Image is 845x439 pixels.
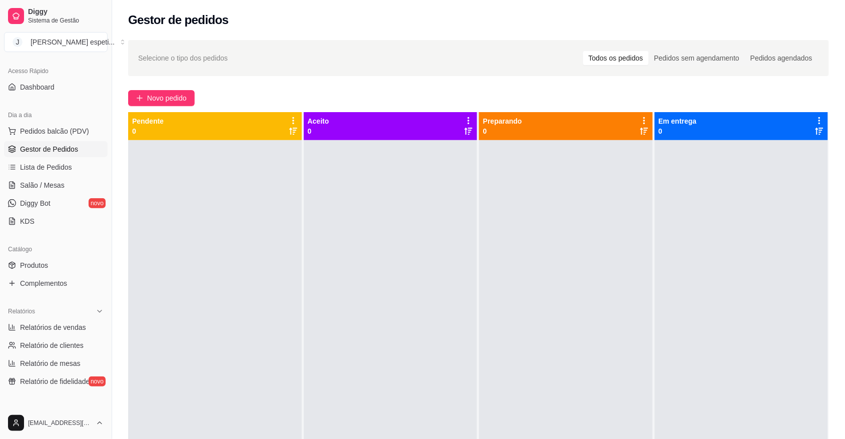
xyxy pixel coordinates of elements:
[20,198,51,208] span: Diggy Bot
[138,53,228,64] span: Selecione o tipo dos pedidos
[20,278,67,288] span: Complementos
[4,257,108,273] a: Produtos
[4,195,108,211] a: Diggy Botnovo
[20,358,81,368] span: Relatório de mesas
[4,275,108,291] a: Complementos
[4,213,108,229] a: KDS
[28,8,104,17] span: Diggy
[483,126,522,136] p: 0
[147,93,187,104] span: Novo pedido
[659,126,697,136] p: 0
[20,322,86,332] span: Relatórios de vendas
[20,144,78,154] span: Gestor de Pedidos
[583,51,649,65] div: Todos os pedidos
[28,17,104,25] span: Sistema de Gestão
[20,340,84,350] span: Relatório de clientes
[4,79,108,95] a: Dashboard
[4,4,108,28] a: DiggySistema de Gestão
[4,319,108,335] a: Relatórios de vendas
[8,307,35,315] span: Relatórios
[128,90,195,106] button: Novo pedido
[132,126,164,136] p: 0
[20,162,72,172] span: Lista de Pedidos
[4,177,108,193] a: Salão / Mesas
[4,123,108,139] button: Pedidos balcão (PDV)
[132,116,164,126] p: Pendente
[4,107,108,123] div: Dia a dia
[4,141,108,157] a: Gestor de Pedidos
[659,116,697,126] p: Em entrega
[308,126,329,136] p: 0
[4,401,108,417] div: Gerenciar
[4,159,108,175] a: Lista de Pedidos
[4,337,108,353] a: Relatório de clientes
[4,63,108,79] div: Acesso Rápido
[20,216,35,226] span: KDS
[31,37,115,47] div: [PERSON_NAME] espeti ...
[20,82,55,92] span: Dashboard
[4,32,108,52] button: Select a team
[4,355,108,371] a: Relatório de mesas
[13,37,23,47] span: J
[128,12,229,28] h2: Gestor de pedidos
[649,51,745,65] div: Pedidos sem agendamento
[20,376,90,386] span: Relatório de fidelidade
[4,373,108,389] a: Relatório de fidelidadenovo
[4,241,108,257] div: Catálogo
[483,116,522,126] p: Preparando
[20,260,48,270] span: Produtos
[28,419,92,427] span: [EMAIL_ADDRESS][DOMAIN_NAME]
[136,95,143,102] span: plus
[20,180,65,190] span: Salão / Mesas
[20,126,89,136] span: Pedidos balcão (PDV)
[745,51,818,65] div: Pedidos agendados
[4,411,108,435] button: [EMAIL_ADDRESS][DOMAIN_NAME]
[308,116,329,126] p: Aceito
